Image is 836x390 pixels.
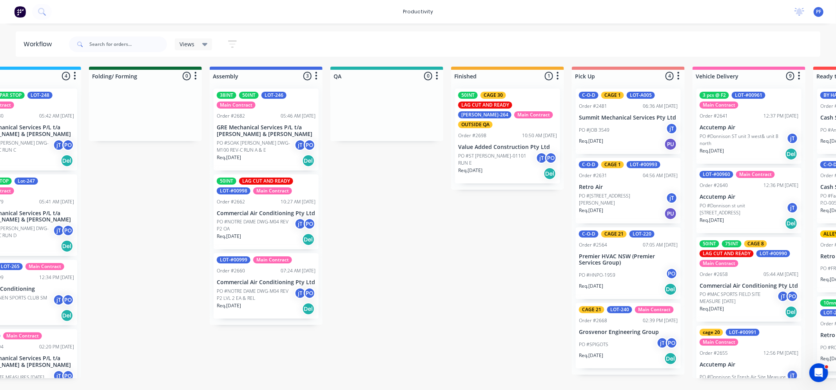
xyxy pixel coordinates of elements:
[62,370,74,382] div: PO
[756,250,790,257] div: LOT-#00990
[635,306,674,313] div: Main Contract
[700,260,738,267] div: Main Contract
[579,184,678,190] p: Retro Air
[217,233,241,240] p: Req. [DATE]
[726,329,760,336] div: LOT-#00991
[664,138,677,151] div: PU
[217,288,294,302] p: PO #NOTRE DAME DWG-M04 REV P2 LVL 2 EA & REL
[579,207,603,214] p: Req. [DATE]
[666,337,678,349] div: PO
[700,305,724,312] p: Req. [DATE]
[281,267,316,274] div: 07:24 AM [DATE]
[700,291,777,305] p: PO #MAC SPORTS FIELD SITE MEASURE [DATE]
[294,287,306,299] div: jT
[601,92,624,99] div: CAGE 1
[579,103,607,110] div: Order #2481
[601,161,624,168] div: CAGE 1
[458,167,482,174] p: Req. [DATE]
[458,132,486,139] div: Order #2698
[700,271,728,278] div: Order #2658
[643,103,678,110] div: 06:36 AM [DATE]
[579,230,598,238] div: C-O-D
[601,230,627,238] div: CAGE 21
[217,218,294,232] p: PO #NOTRE DAME DWG-M04 REV P2 OA
[302,233,315,246] div: Del
[544,167,556,180] div: Del
[294,139,306,151] div: jT
[458,102,512,109] div: LAG CUT AND READY
[302,154,315,167] div: Del
[522,132,557,139] div: 10:50 AM [DATE]
[481,92,506,99] div: CAGE 30
[579,172,607,179] div: Order #2631
[579,241,607,249] div: Order #2564
[629,230,655,238] div: LOT-220
[787,290,798,302] div: PO
[700,202,787,216] p: PO #Donnison st unit [STREET_ADDRESS]
[700,102,738,109] div: Main Contract
[666,123,678,134] div: jT
[53,370,65,382] div: jT
[700,112,728,120] div: Order #2641
[579,114,678,121] p: Summit Mechanical Services Pty Ltd
[214,174,319,250] div: 50INTLAG CUT AND READYLOT-#00998Main ContractOrder #266210:27 AM [DATE]Commercial Air Conditionin...
[664,352,677,365] div: Del
[579,352,603,359] p: Req. [DATE]
[627,161,660,168] div: LOT-#00993
[89,36,167,52] input: Search for orders...
[700,124,798,131] p: Accutemp Air
[217,124,316,138] p: GRE Mechanical Services P/L t/a [PERSON_NAME] & [PERSON_NAME]
[579,161,598,168] div: C-O-D
[656,337,668,349] div: jT
[217,198,245,205] div: Order #2662
[458,152,536,167] p: PO #ST [PERSON_NAME]-01101 RUN E
[458,121,493,128] div: OUTSIDE QA
[217,302,241,309] p: Req. [DATE]
[304,139,316,151] div: PO
[643,317,678,324] div: 02:39 PM [DATE]
[700,147,724,154] p: Req. [DATE]
[579,306,604,313] div: CAGE 21
[53,225,65,236] div: jT
[579,192,666,207] p: PO #[STREET_ADDRESS][PERSON_NAME]
[536,152,548,164] div: jT
[217,140,294,154] p: PO #SOAK [PERSON_NAME] DWG-M100 REV-C RUN A & E
[787,370,798,381] div: jT
[214,89,319,171] div: 38INT50INTLOT-246Main ContractOrder #268205:46 AM [DATE]GRE Mechanical Services P/L t/a [PERSON_N...
[664,283,677,296] div: Del
[785,306,798,318] div: Del
[217,187,250,194] div: LOT-#00998
[579,329,678,336] p: Grosvenor Engineering Group
[61,240,73,252] div: Del
[217,210,316,217] p: Commercial Air Conditioning Pty Ltd
[39,274,74,281] div: 12:34 PM [DATE]
[627,92,655,99] div: LOT-A005
[217,102,256,109] div: Main Contract
[27,92,53,99] div: LOT-248
[217,92,236,99] div: 38INT
[700,283,798,289] p: Commercial Air Conditioning Pty Ltd
[458,92,478,99] div: 50INT
[643,172,678,179] div: 04:56 AM [DATE]
[39,198,74,205] div: 05:41 AM [DATE]
[787,132,798,144] div: jT
[785,148,798,160] div: Del
[61,154,73,167] div: Del
[700,92,729,99] div: 3 pcs @ F2
[62,294,74,306] div: PO
[180,40,194,48] span: Views
[787,202,798,214] div: jT
[722,240,742,247] div: 75INT
[455,89,560,183] div: 50INTCAGE 30LAG CUT AND READY[PERSON_NAME]-264Main ContractOUTSIDE QAOrder #269810:50 AM [DATE]Va...
[39,343,74,350] div: 02:20 PM [DATE]
[763,271,798,278] div: 05:44 AM [DATE]
[253,256,292,263] div: Main Contract
[3,332,42,339] div: Main Contract
[239,178,293,185] div: LAG CUT AND READY
[816,8,821,15] span: PF
[579,283,603,290] p: Req. [DATE]
[763,112,798,120] div: 12:37 PM [DATE]
[579,138,603,145] p: Req. [DATE]
[25,263,64,270] div: Main Contract
[214,253,319,319] div: LOT-#00999Main ContractOrder #266007:24 AM [DATE]Commercial Air Conditioning Pty LtdPO #NOTRE DAM...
